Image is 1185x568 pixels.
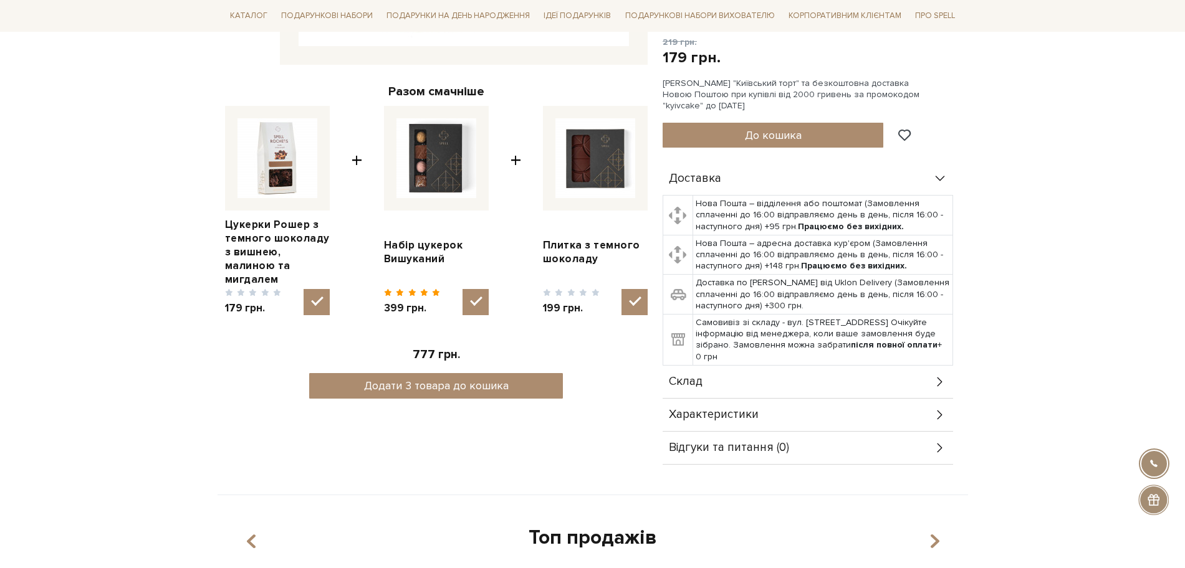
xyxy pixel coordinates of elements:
a: Плитка з темного шоколаду [543,239,648,266]
a: Подарункові набори вихователю [620,5,780,26]
td: Самовивіз зі складу - вул. [STREET_ADDRESS] Очікуйте інформацію від менеджера, коли ваше замовлен... [693,315,953,366]
a: Подарунки на День народження [381,6,535,26]
b: Працюємо без вихідних. [798,221,904,232]
span: + [352,106,362,316]
span: 399 грн. [384,301,441,315]
td: Нова Пошта – адресна доставка кур'єром (Замовлення сплаченні до 16:00 відправляємо день в день, п... [693,235,953,275]
div: 179 грн. [663,48,721,67]
div: [PERSON_NAME] "Київський торт" та безкоштовна доставка Новою Поштою при купівлі від 2000 гривень ... [663,78,961,112]
span: 777 грн. [413,348,460,362]
span: + [511,106,521,316]
div: Разом смачніше [225,83,648,100]
span: 179 грн. [225,301,282,315]
span: Склад [669,376,703,387]
a: Про Spell [910,6,960,26]
span: До кошика [745,128,802,142]
a: Каталог [225,6,272,26]
button: До кошика [663,123,884,148]
a: Корпоративним клієнтам [784,5,906,26]
b: Працюємо без вихідних. [801,260,907,271]
img: Цукерки Рошер з темного шоколаду з вишнею, малиною та мигдалем [237,118,317,198]
img: Набір цукерок Вишуканий [396,118,476,198]
td: Нова Пошта – відділення або поштомат (Замовлення сплаченні до 16:00 відправляємо день в день, піс... [693,196,953,235]
a: Ідеї подарунків [539,6,616,26]
a: Подарункові набори [276,6,378,26]
span: Характеристики [669,409,759,420]
a: Набір цукерок Вишуканий [384,239,489,266]
img: Плитка з темного шоколаду [555,118,635,198]
span: 219 грн. [663,37,697,47]
div: Топ продажів [233,525,953,551]
span: 199 грн. [543,301,600,315]
b: після повної оплати [851,339,938,350]
span: Доставка [669,173,721,184]
span: Відгуки та питання (0) [669,442,789,453]
td: Доставка по [PERSON_NAME] від Uklon Delivery (Замовлення сплаченні до 16:00 відправляємо день в д... [693,275,953,315]
button: Додати 3 товара до кошика [309,373,563,399]
a: Цукерки Рошер з темного шоколаду з вишнею, малиною та мигдалем [225,218,330,286]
